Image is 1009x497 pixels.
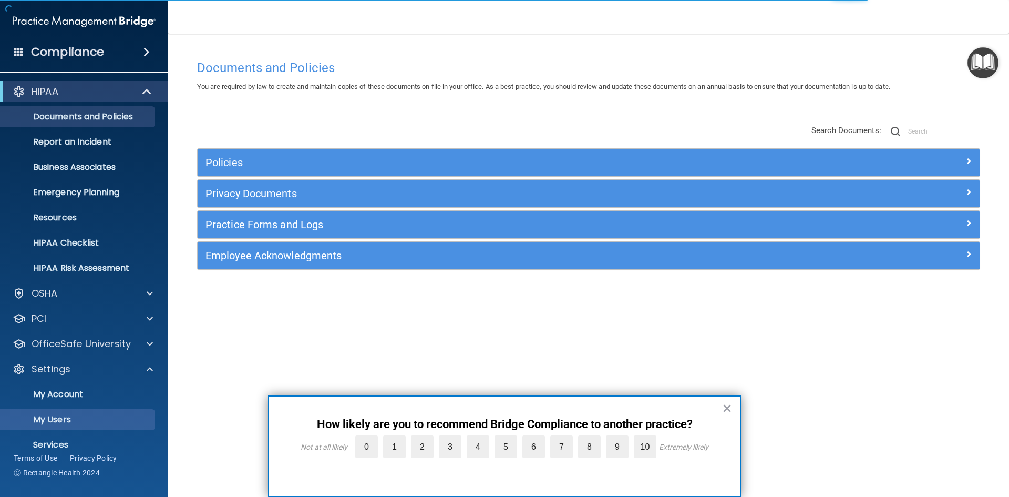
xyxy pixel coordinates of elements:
label: 0 [355,435,378,458]
p: HIPAA Checklist [7,238,150,248]
span: Ⓒ Rectangle Health 2024 [14,468,100,478]
label: 10 [634,435,656,458]
span: You are required by law to create and maintain copies of these documents on file in your office. ... [197,83,890,90]
p: OSHA [32,287,58,300]
div: Extremely likely [659,443,708,451]
p: Report an Incident [7,137,150,147]
p: OfficeSafe University [32,338,131,350]
p: How likely are you to recommend Bridge Compliance to another practice? [290,418,719,431]
label: 8 [578,435,601,458]
a: Privacy Policy [70,453,117,463]
p: My Account [7,389,150,400]
label: 9 [606,435,629,458]
button: Close [722,400,732,417]
input: Search [908,124,980,139]
span: Search Documents: [811,126,881,135]
p: HIPAA [32,85,58,98]
h5: Employee Acknowledgments [205,250,776,261]
label: 5 [495,435,517,458]
p: Business Associates [7,162,150,173]
button: Open Resource Center [967,47,998,78]
h4: Compliance [31,45,104,59]
label: 6 [522,435,545,458]
img: PMB logo [13,11,156,32]
label: 1 [383,435,406,458]
p: Emergency Planning [7,187,150,198]
p: HIPAA Risk Assessment [7,263,150,273]
h5: Privacy Documents [205,188,776,199]
a: Terms of Use [14,453,57,463]
p: PCI [32,312,46,325]
h5: Practice Forms and Logs [205,219,776,230]
p: Documents and Policies [7,111,150,122]
p: Resources [7,212,150,223]
div: Not at all likely [301,443,347,451]
p: Services [7,440,150,450]
h5: Policies [205,157,776,168]
img: ic-search.3b580494.png [891,127,900,136]
label: 3 [439,435,461,458]
label: 2 [411,435,434,458]
label: 4 [467,435,489,458]
label: 7 [550,435,573,458]
p: Settings [32,363,70,376]
p: My Users [7,414,150,425]
h4: Documents and Policies [197,61,980,75]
